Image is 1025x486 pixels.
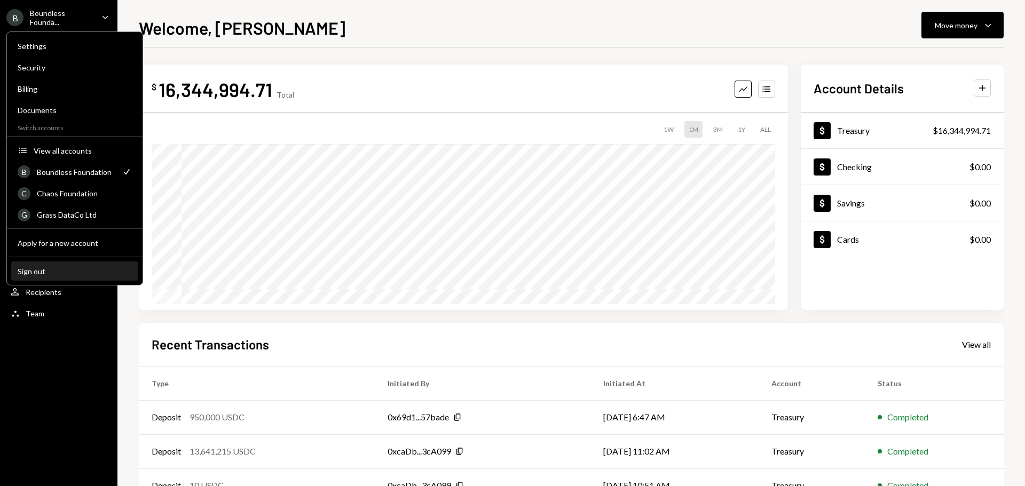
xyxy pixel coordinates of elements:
[190,411,245,424] div: 950,000 USDC
[18,165,30,178] div: B
[18,187,30,200] div: C
[388,445,451,458] div: 0xcaDb...3cA099
[11,141,138,161] button: View all accounts
[801,149,1004,185] a: Checking$0.00
[18,63,132,72] div: Security
[969,161,991,173] div: $0.00
[962,338,991,350] a: View all
[756,121,775,138] div: ALL
[759,366,864,400] th: Account
[6,282,111,301] a: Recipients
[935,20,977,31] div: Move money
[837,162,872,172] div: Checking
[887,445,928,458] div: Completed
[34,146,132,155] div: View all accounts
[11,234,138,253] button: Apply for a new account
[590,400,759,434] td: [DATE] 6:47 AM
[26,288,61,297] div: Recipients
[18,209,30,221] div: G
[152,336,269,353] h2: Recent Transactions
[18,84,132,93] div: Billing
[18,238,132,248] div: Apply for a new account
[375,366,590,400] th: Initiated By
[734,121,750,138] div: 1Y
[11,58,138,77] a: Security
[801,221,1004,257] a: Cards$0.00
[6,304,111,323] a: Team
[11,262,138,281] button: Sign out
[837,125,870,136] div: Treasury
[684,121,703,138] div: 1M
[277,90,294,99] div: Total
[837,234,859,244] div: Cards
[388,411,449,424] div: 0x69d1...57bade
[37,210,132,219] div: Grass DataCo Ltd
[837,198,865,208] div: Savings
[159,77,272,101] div: 16,344,994.71
[18,106,132,115] div: Documents
[933,124,991,137] div: $16,344,994.71
[152,82,156,92] div: $
[7,122,143,132] div: Switch accounts
[37,168,115,177] div: Boundless Foundation
[18,267,132,276] div: Sign out
[190,445,256,458] div: 13,641,215 USDC
[11,184,138,203] a: CChaos Foundation
[801,185,1004,221] a: Savings$0.00
[139,17,345,38] h1: Welcome, [PERSON_NAME]
[801,113,1004,148] a: Treasury$16,344,994.71
[887,411,928,424] div: Completed
[590,366,759,400] th: Initiated At
[37,189,132,198] div: Chaos Foundation
[865,366,1004,400] th: Status
[590,434,759,468] td: [DATE] 11:02 AM
[921,12,1004,38] button: Move money
[709,121,727,138] div: 3M
[11,79,138,98] a: Billing
[759,400,864,434] td: Treasury
[11,36,138,55] a: Settings
[11,205,138,224] a: GGrass DataCo Ltd
[152,445,181,458] div: Deposit
[18,42,132,51] div: Settings
[659,121,678,138] div: 1W
[969,233,991,246] div: $0.00
[6,9,23,26] div: B
[26,309,44,318] div: Team
[962,339,991,350] div: View all
[11,100,138,119] a: Documents
[759,434,864,468] td: Treasury
[139,366,375,400] th: Type
[814,79,904,97] h2: Account Details
[152,411,181,424] div: Deposit
[30,9,93,27] div: Boundless Founda...
[969,197,991,210] div: $0.00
